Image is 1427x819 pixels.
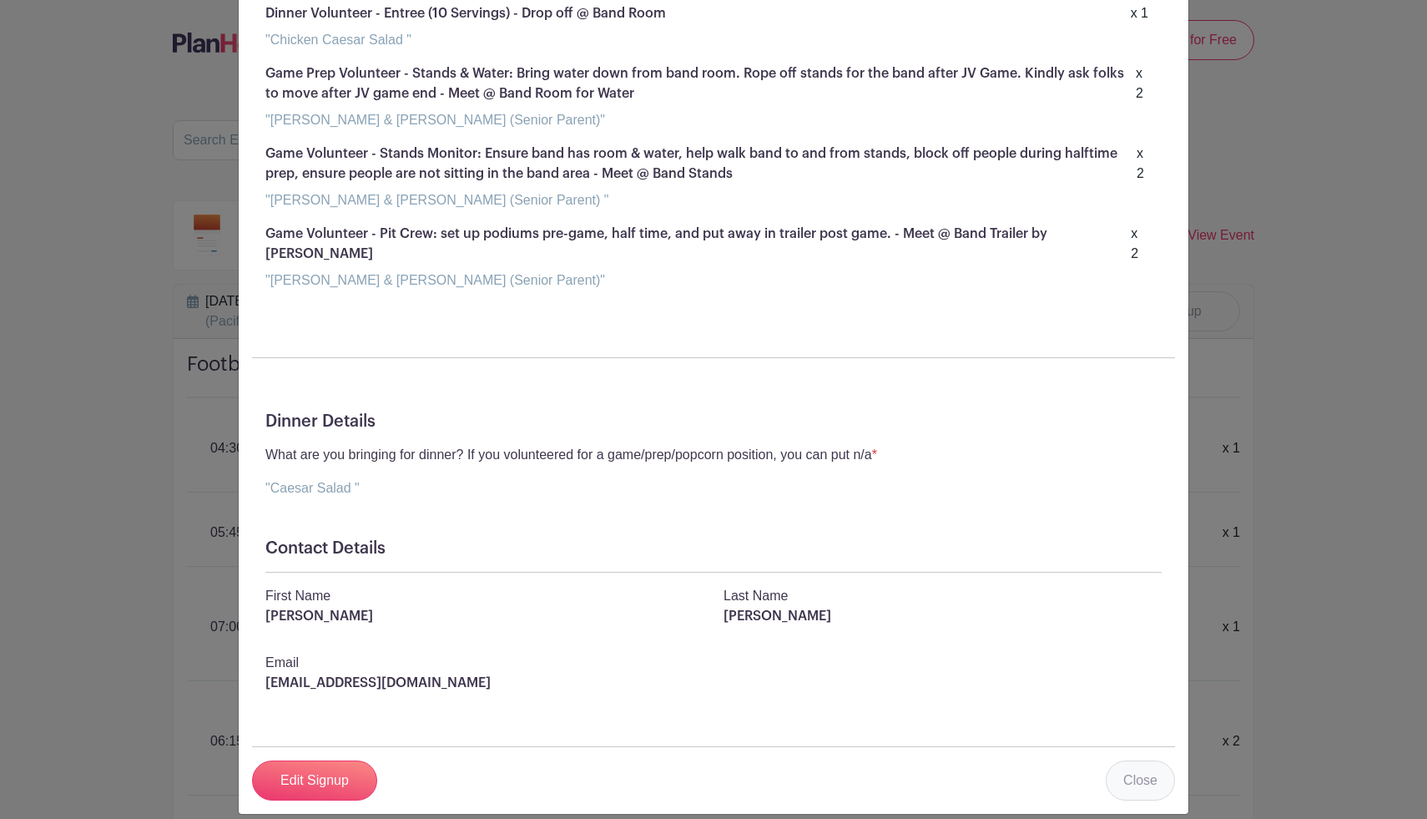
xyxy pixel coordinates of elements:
div: x 2 [1131,224,1148,264]
p: [PERSON_NAME] [724,606,1162,626]
div: "[PERSON_NAME] & [PERSON_NAME] (Senior Parent) " [265,190,1162,210]
p: Game Volunteer - Stands Monitor: Ensure band has room & water, help walk band to and from stands,... [265,144,1137,184]
p: Game Prep Volunteer - Stands & Water: Bring water down from band room. Rope off stands for the ba... [265,63,1136,104]
p: Game Volunteer - Pit Crew: set up podiums pre-game, half time, and put away in trailer post game.... [265,224,1131,264]
div: "[PERSON_NAME] & [PERSON_NAME] (Senior Parent)" [265,270,1162,291]
h5: Contact Details [265,538,1162,559]
div: x 1 [1131,3,1148,23]
p: What are you bringing for dinner? If you volunteered for a game/prep/popcorn position, you can pu... [265,445,877,465]
p: Email [265,653,1162,673]
div: "Chicken Caesar Salad " [265,30,1162,50]
a: Close [1106,761,1175,801]
h5: Dinner Details [265,412,1162,432]
div: "[PERSON_NAME] & [PERSON_NAME] (Senior Parent)" [265,110,1162,130]
p: Dinner Volunteer - Entree (10 Servings) - Drop off @ Band Room [265,3,666,23]
div: x 2 [1137,144,1148,184]
div: x 2 [1136,63,1148,104]
p: First Name [265,586,703,606]
p: Last Name [724,586,1162,606]
p: [PERSON_NAME] [265,606,703,626]
p: "Caesar Salad " [265,478,877,498]
p: [EMAIL_ADDRESS][DOMAIN_NAME] [265,673,1162,693]
a: Edit Signup [252,761,377,801]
